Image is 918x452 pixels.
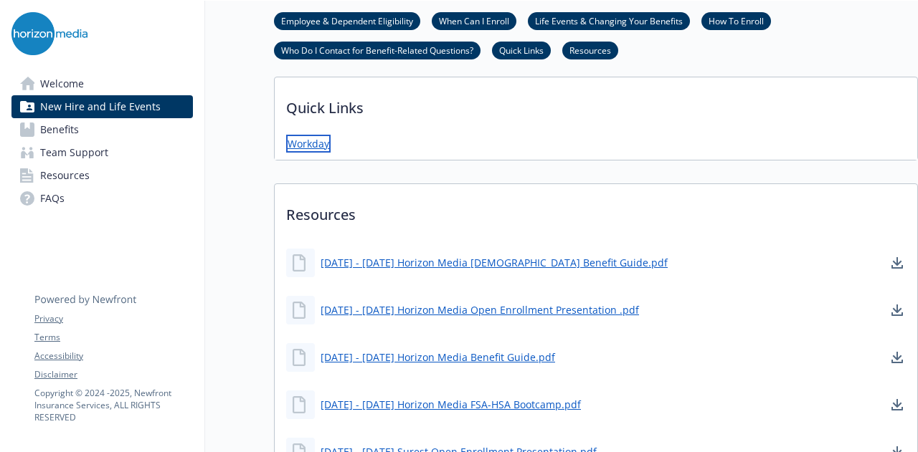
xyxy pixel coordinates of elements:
[11,95,193,118] a: New Hire and Life Events
[321,350,555,365] a: [DATE] - [DATE] Horizon Media Benefit Guide.pdf
[40,72,84,95] span: Welcome
[286,135,331,153] a: Workday
[34,331,192,344] a: Terms
[40,118,79,141] span: Benefits
[432,14,516,27] a: When Can I Enroll
[889,396,906,413] a: download document
[34,368,192,381] a: Disclaimer
[889,302,906,319] a: download document
[274,43,481,57] a: Who Do I Contact for Benefit-Related Questions?
[321,302,639,317] a: [DATE] - [DATE] Horizon Media Open Enrollment Presentation .pdf
[11,187,193,210] a: FAQs
[274,14,420,27] a: Employee & Dependent Eligibility
[11,72,193,95] a: Welcome
[321,397,581,412] a: [DATE] - [DATE] Horizon Media FSA-HSA Bootcamp.pdf
[528,14,690,27] a: Life Events & Changing Your Benefits
[889,349,906,366] a: download document
[11,118,193,141] a: Benefits
[34,387,192,423] p: Copyright © 2024 - 2025 , Newfront Insurance Services, ALL RIGHTS RESERVED
[40,95,161,118] span: New Hire and Life Events
[275,184,917,237] p: Resources
[701,14,771,27] a: How To Enroll
[40,187,65,210] span: FAQs
[11,164,193,187] a: Resources
[40,164,90,187] span: Resources
[492,43,551,57] a: Quick Links
[40,141,108,164] span: Team Support
[11,141,193,164] a: Team Support
[34,312,192,325] a: Privacy
[321,255,668,270] a: [DATE] - [DATE] Horizon Media [DEMOGRAPHIC_DATA] Benefit Guide.pdf
[34,350,192,362] a: Accessibility
[275,77,917,130] p: Quick Links
[889,254,906,271] a: download document
[562,43,618,57] a: Resources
